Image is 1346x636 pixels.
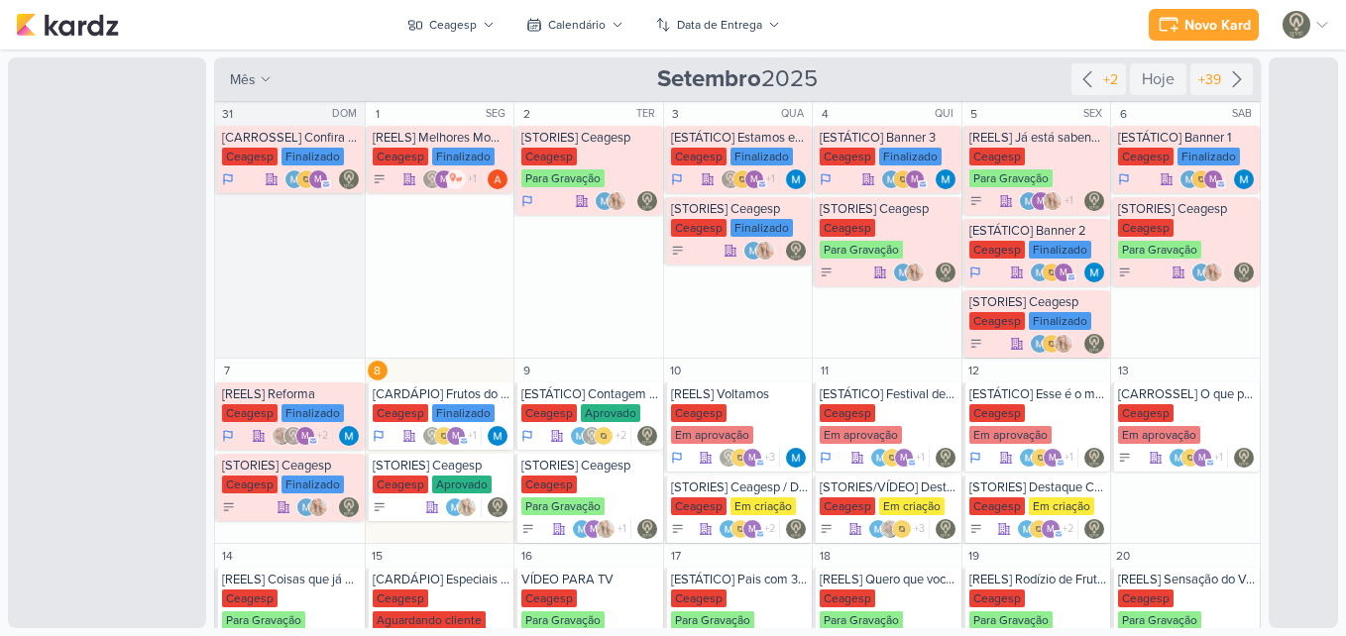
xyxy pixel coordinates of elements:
[516,104,536,124] div: 2
[969,223,1107,239] div: [ESTÁTICO] Banner 2
[1234,169,1254,189] div: Responsável: MARIANA MIRANDA
[1192,448,1212,468] div: mlegnaioli@gmail.com
[217,104,237,124] div: 31
[1283,11,1310,39] img: Leviê Agência de Marketing Digital
[879,497,945,515] div: Em criação
[581,404,640,422] div: Aprovado
[521,193,533,209] div: Em Andamento
[488,169,507,189] div: Responsável: Amanda ARAUJO
[1234,448,1254,468] img: Leviê Agência de Marketing Digital
[422,426,442,446] img: Leviê Agência de Marketing Digital
[1180,448,1200,468] img: IDBOX - Agência de Design
[1042,334,1062,354] img: IDBOX - Agência de Design
[521,522,535,536] div: A Fazer
[969,169,1053,187] div: Para Gravação
[272,426,333,446] div: Colaboradores: Sarah Violante, Leviê Agência de Marketing Digital, mlegnaioli@gmail.com, Yasmin Y...
[637,519,657,539] img: Leviê Agência de Marketing Digital
[1234,169,1254,189] img: MARIANA MIRANDA
[912,521,925,537] span: +3
[373,172,387,186] div: To Do
[1194,69,1225,90] div: +39
[969,194,983,208] div: A Fazer
[1017,519,1037,539] img: MARIANA MIRANDA
[879,148,942,165] div: Finalizado
[1041,519,1061,539] div: mlegnaioli@gmail.com
[969,130,1107,146] div: [REELS] Já está sabendo da novidade?
[1084,519,1104,539] img: Leviê Agência de Marketing Digital
[1169,448,1228,468] div: Colaboradores: MARIANA MIRANDA, IDBOX - Agência de Design, mlegnaioli@gmail.com, Thais de carvalho
[582,426,602,446] img: Leviê Agência de Marketing Digital
[762,450,775,466] span: +3
[1084,334,1104,354] div: Responsável: Leviê Agência de Marketing Digital
[1234,448,1254,468] div: Responsável: Leviê Agência de Marketing Digital
[488,426,507,446] div: Responsável: MARIANA MIRANDA
[1063,450,1073,466] span: +1
[432,476,492,493] div: Aprovado
[1030,263,1050,282] img: MARIANA MIRANDA
[637,191,657,211] div: Responsável: Leviê Agência de Marketing Digital
[936,169,955,189] img: MARIANA MIRANDA
[466,428,477,444] span: +1
[595,191,631,211] div: Colaboradores: MARIANA MIRANDA, Yasmin Yumi
[314,175,322,185] p: m
[637,519,657,539] div: Responsável: Leviê Agência de Marketing Digital
[596,519,616,539] img: Yasmin Yumi
[1203,169,1223,189] div: mlegnaioli@gmail.com
[900,454,908,464] p: m
[445,497,465,517] img: MARIANA MIRANDA
[572,519,631,539] div: Colaboradores: MARIANA MIRANDA, mlegnaioli@gmail.com, Yasmin Yumi, Thais de carvalho
[657,63,818,95] span: 2025
[446,169,466,189] img: ow se liga
[368,104,388,124] div: 1
[1178,148,1240,165] div: Finalizado
[373,148,428,165] div: Ceagesp
[936,448,955,468] img: Leviê Agência de Marketing Digital
[969,450,981,466] div: Em Andamento
[1019,191,1078,211] div: Colaboradores: MARIANA MIRANDA, mlegnaioli@gmail.com, Yasmin Yumi, Thais de carvalho
[820,450,832,466] div: Em Andamento
[308,169,328,189] div: mlegnaioli@gmail.com
[572,519,592,539] img: MARIANA MIRANDA
[882,448,902,468] img: IDBOX - Agência de Design
[339,426,359,446] div: Responsável: MARIANA MIRANDA
[742,448,762,468] div: mlegnaioli@gmail.com
[373,500,387,514] div: A Fazer
[744,169,764,189] div: mlegnaioli@gmail.com
[339,169,359,189] img: Leviê Agência de Marketing Digital
[368,361,388,380] div: 8
[786,241,806,261] div: Responsável: Leviê Agência de Marketing Digital
[730,219,793,237] div: Finalizado
[719,519,780,539] div: Colaboradores: MARIANA MIRANDA, IDBOX - Agência de Design, mlegnaioli@gmail.com, Yasmin Yumi, Tha...
[786,519,806,539] img: Leviê Agência de Marketing Digital
[296,497,333,517] div: Colaboradores: MARIANA MIRANDA, Yasmin Yumi
[914,450,925,466] span: +1
[820,201,957,217] div: [STORIES] Ceagesp
[284,169,304,189] img: MARIANA MIRANDA
[721,169,740,189] img: Leviê Agência de Marketing Digital
[671,404,727,422] div: Ceagesp
[748,454,756,464] p: m
[516,361,536,380] div: 9
[815,361,835,380] div: 11
[222,386,361,402] div: [REELS] Reforma
[432,148,495,165] div: Finalizado
[905,263,925,282] img: Yasmin Yumi
[296,497,316,517] img: MARIANA MIRANDA
[222,428,234,444] div: Em Andamento
[446,426,466,446] div: mlegnaioli@gmail.com
[521,476,577,493] div: Ceagesp
[1054,263,1073,282] div: mlegnaioli@gmail.com
[283,426,303,446] img: Leviê Agência de Marketing Digital
[671,497,727,515] div: Ceagesp
[893,169,913,189] img: IDBOX - Agência de Design
[1030,334,1050,354] img: MARIANA MIRANDA
[719,448,738,468] img: Leviê Agência de Marketing Digital
[870,448,890,468] img: MARIANA MIRANDA
[222,500,236,514] div: A Fazer
[911,175,919,185] p: m
[1184,15,1251,36] div: Novo Kard
[1118,201,1256,217] div: [STORIES] Ceagesp
[671,522,685,536] div: A Fazer
[16,13,119,37] img: kardz.app
[1084,191,1104,211] div: Responsável: Leviê Agência de Marketing Digital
